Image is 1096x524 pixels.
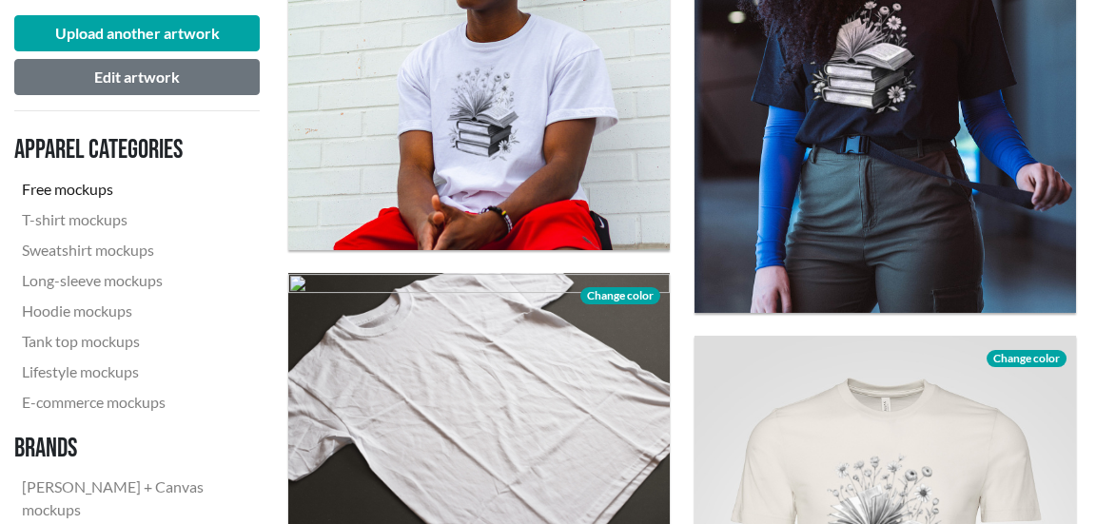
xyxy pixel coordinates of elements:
a: Hoodie mockups [14,296,245,326]
a: Long-sleeve mockups [14,265,245,296]
a: Lifestyle mockups [14,357,245,387]
a: Sweatshirt mockups [14,235,245,265]
h3: Brands [14,433,245,465]
a: E-commerce mockups [14,387,245,417]
button: Upload another artwork [14,15,260,51]
span: Change color [987,350,1067,367]
a: Tank top mockups [14,326,245,357]
span: Change color [580,287,660,304]
h3: Apparel categories [14,134,245,166]
button: Edit artwork [14,59,260,95]
a: T-shirt mockups [14,204,245,235]
a: Free mockups [14,174,245,204]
